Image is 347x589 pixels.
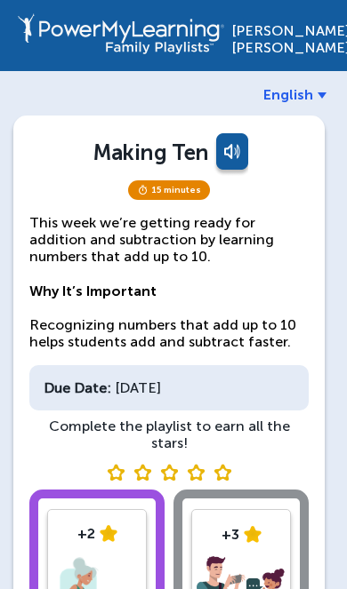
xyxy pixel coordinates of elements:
div: [PERSON_NAME] [PERSON_NAME] [231,13,329,56]
img: blank star [214,464,231,481]
img: blank star [133,464,151,481]
img: blank star [107,464,125,481]
div: +2 [52,525,141,542]
img: timer.svg [137,185,149,195]
div: Complete the playlist to earn all the stars! [29,418,309,451]
div: Due Date: [44,379,111,396]
img: PowerMyLearning Connect [18,13,224,54]
img: blank star [160,464,178,481]
strong: Why It’s Important [29,283,157,299]
a: English [263,86,327,103]
div: [DATE] [29,365,309,410]
span: 15 minutes [128,180,210,200]
span: English [263,86,313,103]
img: star [100,525,117,542]
div: Making Ten [93,139,208,165]
img: blank star [187,464,205,481]
p: This week we’re getting ready for addition and subtraction by learning numbers that add up to 10.... [29,214,309,351]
